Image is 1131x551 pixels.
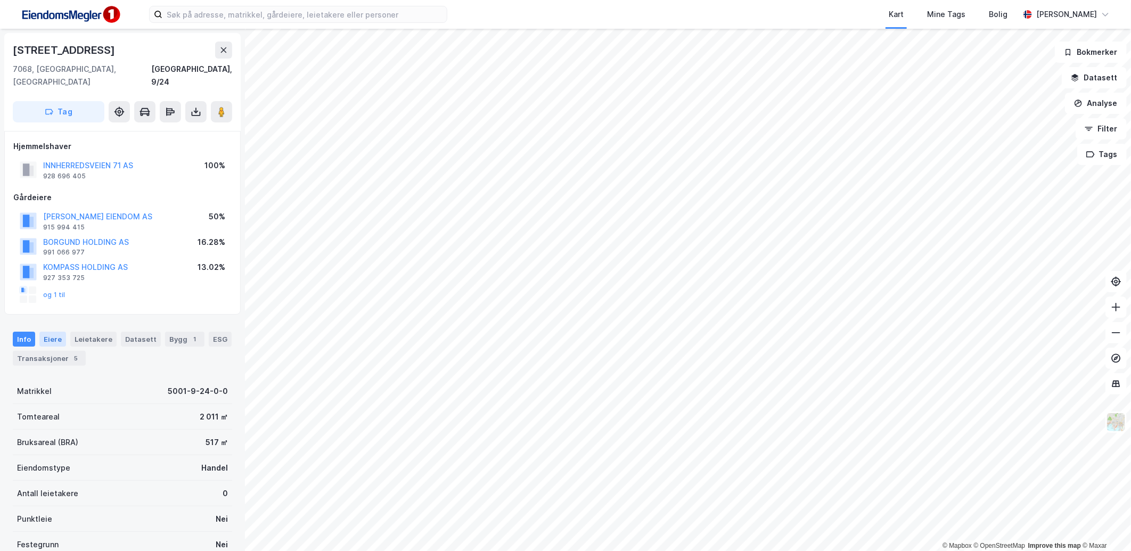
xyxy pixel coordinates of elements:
[1106,412,1126,432] img: Z
[209,210,225,223] div: 50%
[942,542,972,549] a: Mapbox
[13,140,232,153] div: Hjemmelshaver
[17,410,60,423] div: Tomteareal
[17,462,70,474] div: Eiendomstype
[927,8,965,21] div: Mine Tags
[151,63,232,88] div: [GEOGRAPHIC_DATA], 9/24
[13,101,104,122] button: Tag
[43,274,85,282] div: 927 353 725
[206,436,228,449] div: 517 ㎡
[216,538,228,551] div: Nei
[71,353,81,364] div: 5
[204,159,225,172] div: 100%
[168,385,228,398] div: 5001-9-24-0-0
[17,436,78,449] div: Bruksareal (BRA)
[1055,42,1127,63] button: Bokmerker
[200,410,228,423] div: 2 011 ㎡
[17,3,124,27] img: F4PB6Px+NJ5v8B7XTbfpPpyloAAAAASUVORK5CYII=
[70,332,117,347] div: Leietakere
[165,332,204,347] div: Bygg
[17,385,52,398] div: Matrikkel
[1077,144,1127,165] button: Tags
[1065,93,1127,114] button: Analyse
[43,223,85,232] div: 915 994 415
[162,6,447,22] input: Søk på adresse, matrikkel, gårdeiere, leietakere eller personer
[13,191,232,204] div: Gårdeiere
[13,351,86,366] div: Transaksjoner
[1078,500,1131,551] div: Kontrollprogram for chat
[209,332,232,347] div: ESG
[43,172,86,180] div: 928 696 405
[17,487,78,500] div: Antall leietakere
[13,332,35,347] div: Info
[1078,500,1131,551] iframe: Chat Widget
[43,248,85,257] div: 991 066 977
[1028,542,1081,549] a: Improve this map
[989,8,1007,21] div: Bolig
[121,332,161,347] div: Datasett
[13,42,117,59] div: [STREET_ADDRESS]
[223,487,228,500] div: 0
[17,513,52,525] div: Punktleie
[190,334,200,344] div: 1
[1062,67,1127,88] button: Datasett
[201,462,228,474] div: Handel
[1076,118,1127,139] button: Filter
[974,542,1026,549] a: OpenStreetMap
[889,8,904,21] div: Kart
[39,332,66,347] div: Eiere
[1036,8,1097,21] div: [PERSON_NAME]
[17,538,59,551] div: Festegrunn
[13,63,151,88] div: 7068, [GEOGRAPHIC_DATA], [GEOGRAPHIC_DATA]
[198,236,225,249] div: 16.28%
[198,261,225,274] div: 13.02%
[216,513,228,525] div: Nei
